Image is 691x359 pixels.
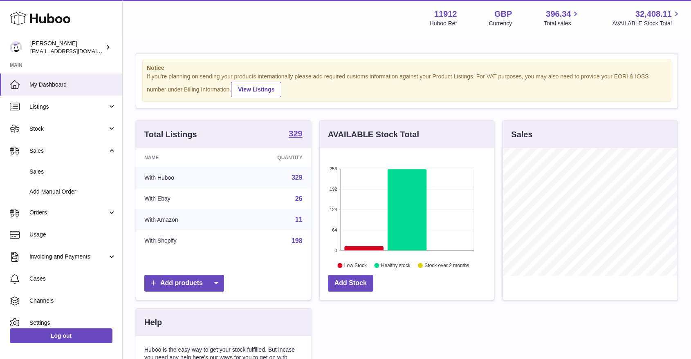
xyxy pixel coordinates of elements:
div: Currency [489,20,512,27]
text: 0 [334,248,337,253]
span: Sales [29,168,116,176]
h3: Sales [511,129,532,140]
text: Healthy stock [381,263,411,268]
img: info@carbonmyride.com [10,41,22,54]
text: 64 [332,227,337,232]
td: With Huboo [136,167,231,188]
strong: GBP [494,9,512,20]
a: Add products [144,275,224,292]
td: With Shopify [136,230,231,252]
td: With Amazon [136,209,231,230]
span: My Dashboard [29,81,116,89]
span: 32,408.11 [635,9,672,20]
a: 32,408.11 AVAILABLE Stock Total [612,9,681,27]
h3: Help [144,317,162,328]
a: Add Stock [328,275,373,292]
span: Listings [29,103,108,111]
text: Stock over 2 months [424,263,469,268]
span: Settings [29,319,116,327]
a: 11 [295,216,303,223]
span: Total sales [544,20,580,27]
a: Log out [10,328,112,343]
text: 192 [330,187,337,192]
text: 128 [330,207,337,212]
span: AVAILABLE Stock Total [612,20,681,27]
text: Low Stock [344,263,367,268]
span: Sales [29,147,108,155]
span: Channels [29,297,116,305]
a: 329 [289,129,302,139]
th: Name [136,148,231,167]
span: Invoicing and Payments [29,253,108,261]
strong: Notice [147,64,667,72]
a: 329 [292,174,303,181]
td: With Ebay [136,188,231,210]
a: 26 [295,195,303,202]
span: 396.34 [546,9,571,20]
span: Usage [29,231,116,239]
a: 396.34 Total sales [544,9,580,27]
span: Cases [29,275,116,283]
strong: 11912 [434,9,457,20]
a: 198 [292,237,303,244]
div: [PERSON_NAME] [30,40,104,55]
span: [EMAIL_ADDRESS][DOMAIN_NAME] [30,48,120,54]
span: Stock [29,125,108,133]
h3: AVAILABLE Stock Total [328,129,419,140]
span: Add Manual Order [29,188,116,196]
strong: 329 [289,129,302,138]
div: If you're planning on sending your products internationally please add required customs informati... [147,73,667,97]
text: 256 [330,166,337,171]
a: View Listings [231,82,281,97]
span: Orders [29,209,108,216]
h3: Total Listings [144,129,197,140]
div: Huboo Ref [430,20,457,27]
th: Quantity [231,148,310,167]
